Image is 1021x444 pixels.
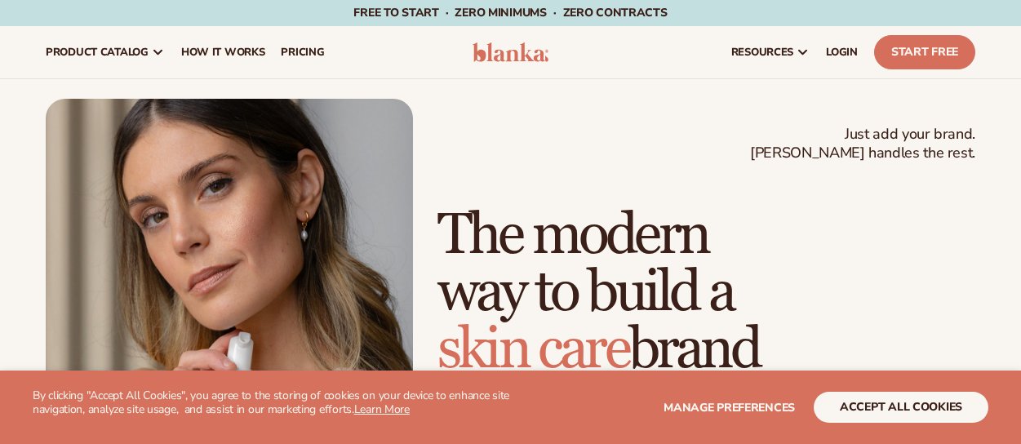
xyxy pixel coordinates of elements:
a: resources [723,26,818,78]
span: LOGIN [826,46,858,59]
span: Free to start · ZERO minimums · ZERO contracts [353,5,667,20]
span: product catalog [46,46,149,59]
button: accept all cookies [814,392,988,423]
p: By clicking "Accept All Cookies", you agree to the storing of cookies on your device to enhance s... [33,389,511,417]
span: resources [731,46,793,59]
span: Just add your brand. [PERSON_NAME] handles the rest. [750,125,975,163]
a: How It Works [173,26,273,78]
a: pricing [273,26,332,78]
a: LOGIN [818,26,866,78]
a: product catalog [38,26,173,78]
button: Manage preferences [664,392,795,423]
span: skin care [437,315,628,384]
span: Manage preferences [664,400,795,415]
a: Start Free [874,35,975,69]
h1: The modern way to build a brand [437,207,975,379]
img: logo [473,42,549,62]
span: pricing [281,46,324,59]
span: How It Works [181,46,265,59]
a: Learn More [354,402,410,417]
